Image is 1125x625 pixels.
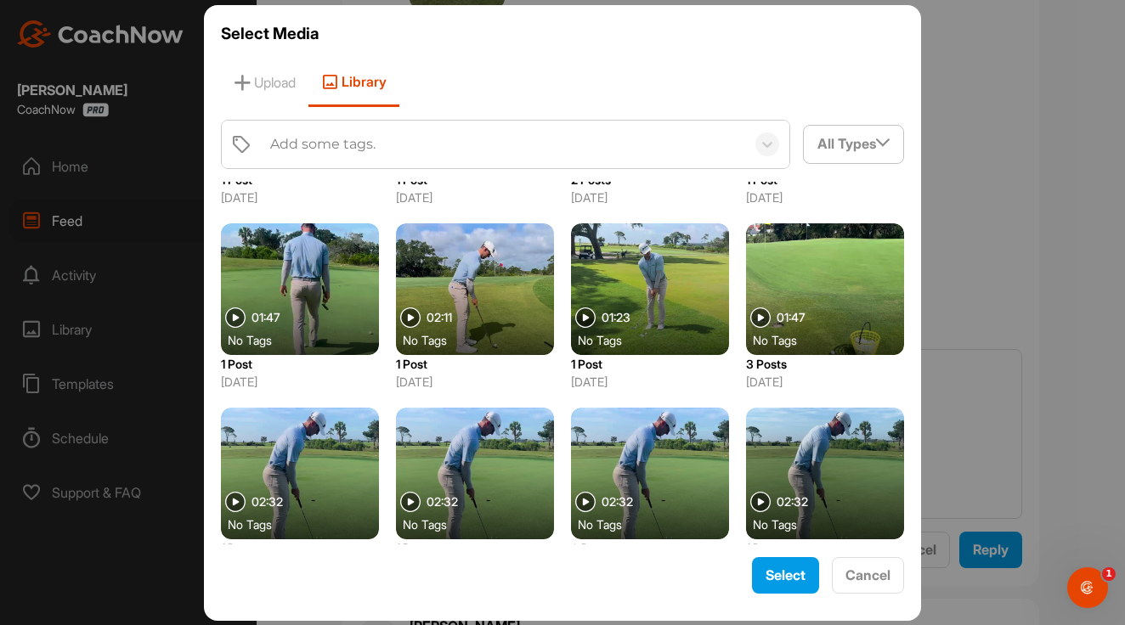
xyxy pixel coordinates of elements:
[752,557,819,594] button: Select
[746,539,904,557] p: 1 Post
[221,355,379,373] p: 1 Post
[252,312,280,324] span: 01:47
[228,331,386,348] div: No Tags
[602,312,630,324] span: 01:23
[221,539,379,557] p: 1 Post
[578,515,736,532] div: No Tags
[753,515,911,532] div: No Tags
[221,22,904,46] h3: Select Media
[270,134,376,155] div: Add some tags.
[1067,567,1108,608] iframe: Intercom live chat
[575,492,596,512] img: play
[575,307,596,328] img: play
[225,307,246,328] img: play
[578,331,736,348] div: No Tags
[396,189,554,206] p: [DATE]
[766,566,806,583] span: Select
[427,312,452,324] span: 02:11
[804,126,903,162] div: All Types
[777,496,808,508] span: 02:32
[750,492,771,512] img: play
[308,59,399,107] span: Library
[403,515,561,532] div: No Tags
[400,492,421,512] img: play
[571,189,729,206] p: [DATE]
[777,312,806,324] span: 01:47
[231,134,252,155] img: tags
[750,307,771,328] img: play
[221,59,308,107] span: Upload
[753,331,911,348] div: No Tags
[427,496,458,508] span: 02:32
[602,496,633,508] span: 02:32
[396,373,554,391] p: [DATE]
[403,331,561,348] div: No Tags
[221,189,379,206] p: [DATE]
[571,539,729,557] p: 0 Posts
[746,373,904,391] p: [DATE]
[571,373,729,391] p: [DATE]
[746,355,904,373] p: 3 Posts
[1102,567,1116,581] span: 1
[221,373,379,391] p: [DATE]
[571,355,729,373] p: 1 Post
[400,307,421,328] img: play
[832,557,904,594] button: Cancel
[252,496,283,508] span: 02:32
[225,492,246,512] img: play
[845,566,890,583] span: Cancel
[396,355,554,373] p: 1 Post
[396,539,554,557] p: 1 Post
[228,515,386,532] div: No Tags
[746,189,904,206] p: [DATE]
